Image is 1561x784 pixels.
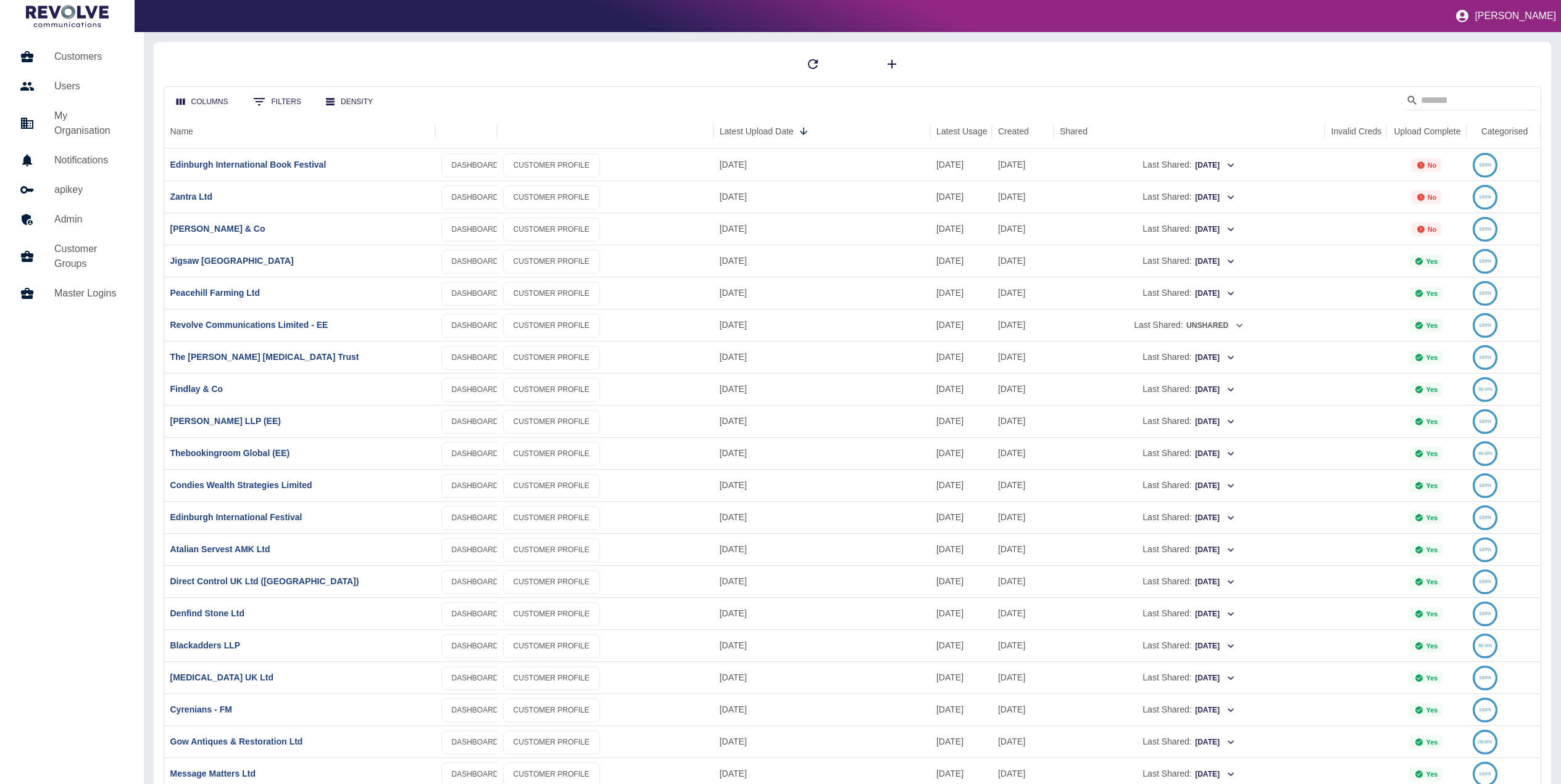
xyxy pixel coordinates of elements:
[503,186,600,210] a: CUSTOMER PROFILE
[1194,220,1236,239] button: [DATE]
[992,661,1054,693] div: 04 Jul 2023
[1479,611,1491,616] text: 100%
[170,576,359,586] a: Direct Control UK Ltd ([GEOGRAPHIC_DATA])
[441,314,509,338] a: DASHBOARD
[10,101,134,145] a: My Organisation
[714,341,930,373] div: 28 Aug 2025
[930,597,992,629] div: 20 Aug 2025
[441,666,509,690] a: DASHBOARD
[170,672,273,682] a: [MEDICAL_DATA] UK Ltd
[1194,284,1236,303] button: [DATE]
[1479,483,1491,488] text: 100%
[503,282,600,306] a: CUSTOMER PROFILE
[1428,194,1437,201] p: No
[1428,226,1437,233] p: No
[441,730,509,754] a: DASHBOARD
[1060,126,1088,136] div: Shared
[1060,566,1318,597] div: Last Shared:
[441,474,509,498] a: DASHBOARD
[1479,258,1491,264] text: 100%
[1194,188,1236,207] button: [DATE]
[714,597,930,629] div: 25 Aug 2025
[441,186,509,210] a: DASHBOARD
[714,373,930,405] div: 26 Aug 2025
[714,725,930,757] div: 22 Aug 2025
[441,378,509,402] a: DASHBOARD
[1479,226,1491,232] text: 100%
[54,242,124,271] h5: Customer Groups
[714,661,930,693] div: 22 Aug 2025
[992,725,1054,757] div: 17 Oct 2023
[170,737,303,746] a: Gow Antiques & Restoration Ltd
[714,245,930,277] div: 29 Aug 2025
[170,640,241,650] a: Blackadders LLP
[930,725,992,757] div: 18 Aug 2025
[170,608,245,618] a: Denfind Stone Ltd
[1060,438,1318,469] div: Last Shared:
[503,506,600,530] a: CUSTOMER PROFILE
[10,145,134,175] a: Notifications
[170,448,290,458] a: Thebookingroom Global (EE)
[714,693,930,725] div: 22 Aug 2025
[441,602,509,626] a: DASHBOARD
[992,181,1054,213] div: 04 Jul 2023
[441,218,509,242] a: DASHBOARD
[930,277,992,309] div: 27 Aug 2025
[1331,126,1382,136] div: Invalid Creds
[1394,126,1460,136] div: Upload Complete
[54,286,124,301] h5: Master Logins
[316,91,383,113] button: Density
[1194,637,1236,656] button: [DATE]
[720,126,794,136] div: Latest Upload Date
[10,205,134,234] a: Admin
[1060,213,1318,245] div: Last Shared:
[1412,190,1442,204] div: Not all required reports for this customer were uploaded for the latest usage month.
[170,769,256,778] a: Message Matters Ltd
[441,250,509,274] a: DASHBOARD
[54,153,124,168] h5: Notifications
[992,213,1054,245] div: 04 Jul 2023
[1194,508,1236,528] button: [DATE]
[1426,322,1438,329] p: Yes
[503,474,600,498] a: CUSTOMER PROFILE
[503,153,600,178] a: CUSTOMER PROFILE
[1426,610,1438,618] p: Yes
[930,629,992,661] div: 20 Aug 2025
[170,288,260,298] a: Peacehill Farming Ltd
[1194,348,1236,367] button: [DATE]
[170,320,328,330] a: Revolve Communications Limited - EE
[992,341,1054,373] div: 04 Jul 2023
[930,469,992,501] div: 21 Aug 2025
[930,149,992,181] div: 26 Aug 2025
[1060,406,1318,437] div: Last Shared:
[170,416,281,426] a: [PERSON_NAME] LLP (EE)
[1194,444,1236,463] button: [DATE]
[441,634,509,658] a: DASHBOARD
[714,437,930,469] div: 26 Aug 2025
[1060,502,1318,533] div: Last Shared:
[1194,573,1236,592] button: [DATE]
[1194,701,1236,720] button: [DATE]
[930,661,992,693] div: 20 Aug 2025
[930,341,992,373] div: 05 Aug 2025
[1194,765,1236,784] button: [DATE]
[795,123,812,140] button: Sort
[930,533,992,565] div: 21 Aug 2025
[714,565,930,597] div: 25 Aug 2025
[1194,156,1236,175] button: [DATE]
[170,192,212,202] a: Zantra Ltd
[170,224,265,234] a: [PERSON_NAME] & Co
[930,373,992,405] div: 25 Aug 2025
[1479,771,1491,777] text: 100%
[503,442,600,466] a: CUSTOMER PROFILE
[1478,643,1492,648] text: 99.9%
[1060,534,1318,565] div: Last Shared:
[930,309,992,341] div: 24 Aug 2025
[441,346,509,370] a: DASHBOARD
[1194,669,1236,688] button: [DATE]
[1194,252,1236,271] button: [DATE]
[441,570,509,594] a: DASHBOARD
[1060,245,1318,277] div: Last Shared:
[936,126,988,136] div: Latest Usage
[167,91,238,113] button: Select columns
